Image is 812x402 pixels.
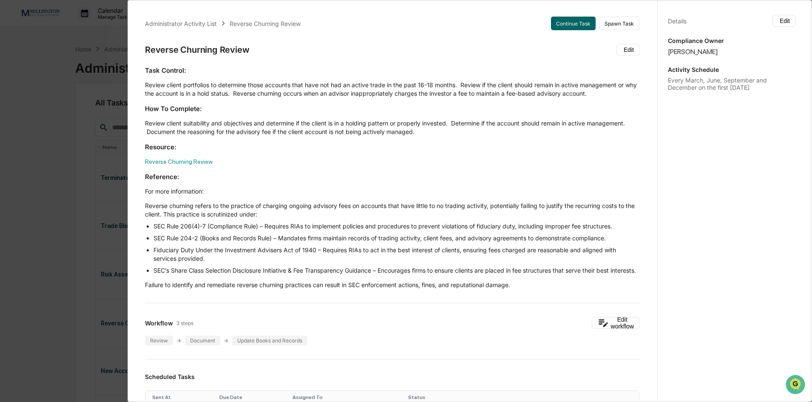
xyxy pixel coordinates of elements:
img: 1746055101610-c473b297-6a78-478c-a979-82029cc54cd1 [9,65,24,80]
button: Edit [772,15,795,27]
div: Toggle SortBy [152,394,213,400]
li: SEC’s Share Class Selection Disclosure Initiative & Fee Transparency Guidance – Encourages firms ... [153,266,639,275]
span: Workflow [145,319,173,327]
p: Review client portfolios to determine those accounts that have not had an active trade in the pas... [145,81,639,98]
h3: Scheduled Tasks [145,373,639,380]
span: Pylon [85,144,103,151]
div: Toggle SortBy [408,394,574,400]
p: Failure to identify and remediate reverse churning practices can result in SEC enforcement action... [145,281,639,289]
div: Reverse Churning Review [230,20,301,27]
div: Every March, June, September and December on the first [DATE] [668,77,795,91]
button: Start new chat [145,68,155,78]
div: Toggle SortBy [292,394,401,400]
div: Reverse Churning Review [145,45,249,55]
button: Spawn Task [599,17,639,30]
div: Details [668,17,687,25]
p: For more information: [145,187,639,196]
div: Start new chat [29,65,139,74]
span: Attestations [70,107,105,116]
p: Compliance Owner [668,37,795,44]
div: Document [185,336,220,345]
strong: How To Complete: [145,105,202,113]
span: 3 steps [176,320,193,326]
a: Reverse Churning Review [145,158,213,165]
a: 🖐️Preclearance [5,104,58,119]
div: Review [145,336,173,345]
button: Edit workflow [592,317,639,329]
div: 🗄️ [62,108,68,115]
li: SEC Rule 206(4)-7 (Compliance Rule) – Requires RIAs to implement policies and procedures to preve... [153,222,639,231]
div: We're available if you need us! [29,74,108,80]
strong: Resource: [145,143,176,151]
iframe: Open customer support [785,374,808,397]
span: Preclearance [17,107,55,116]
div: Administrator Activity List [145,20,217,27]
div: [PERSON_NAME] [668,48,795,56]
strong: Reference: [145,173,179,181]
p: Activity Schedule [668,66,795,73]
a: 🔎Data Lookup [5,120,57,135]
div: Toggle SortBy [219,394,285,400]
li: SEC Rule 204-2 (Books and Records Rule) – Mandates firms maintain records of trading activity, cl... [153,234,639,242]
a: 🗄️Attestations [58,104,109,119]
li: Fiduciary Duty Under the Investment Advisers Act of 1940 – Requires RIAs to act in the best inter... [153,246,639,263]
div: Update Books and Records [232,336,307,345]
button: Continue Task [551,17,596,30]
div: 🔎 [9,124,15,131]
strong: Task Control: [145,66,186,74]
span: Data Lookup [17,123,54,132]
p: Reverse churning refers to the practice of charging ongoing advisory fees on accounts that have l... [145,202,639,219]
div: 🖐️ [9,108,15,115]
p: Review client suitability and objectives and determine if the client is in a holding pattern or p... [145,119,639,136]
a: Powered byPylon [60,144,103,151]
p: How can we help? [9,18,155,31]
button: Edit [616,44,639,56]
